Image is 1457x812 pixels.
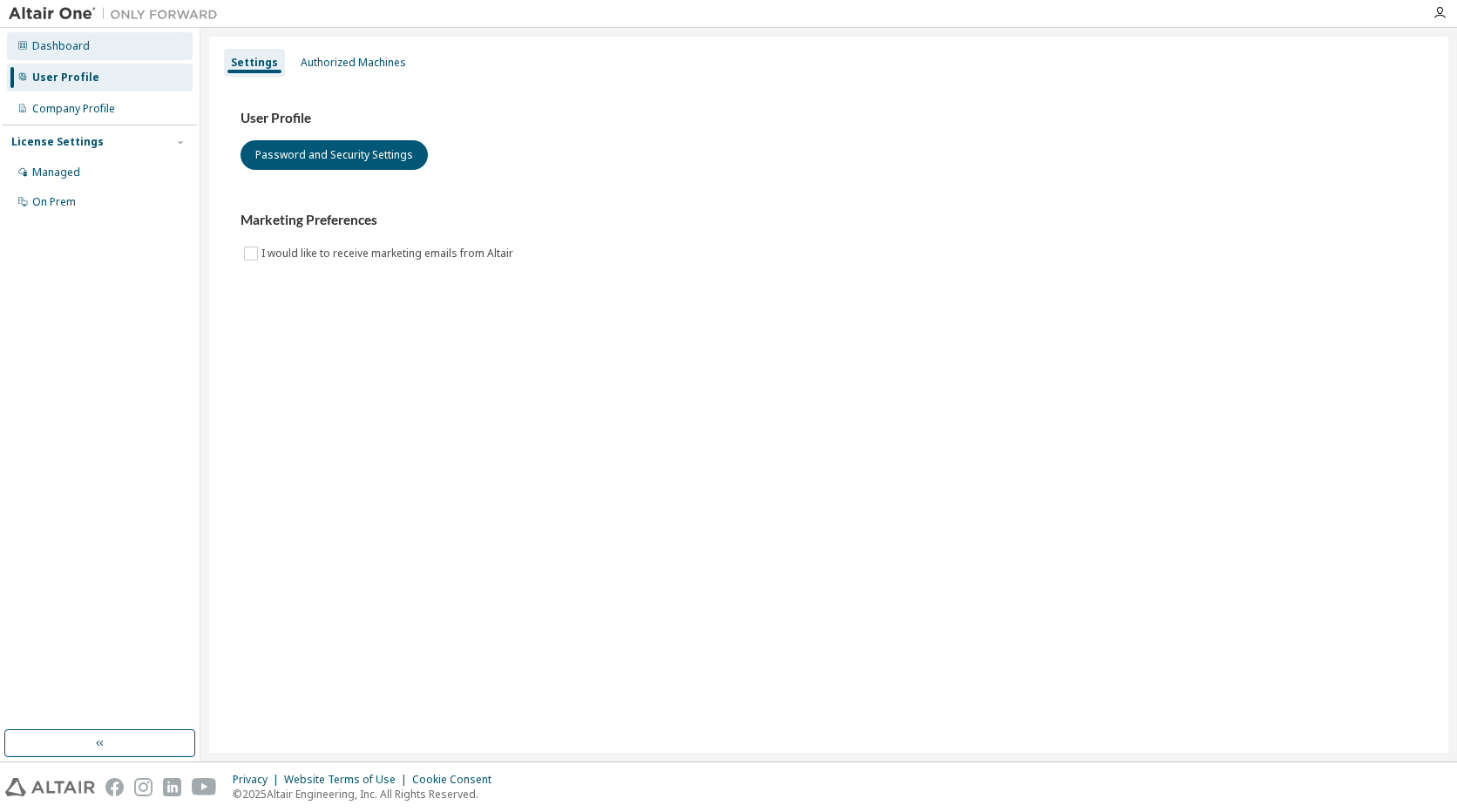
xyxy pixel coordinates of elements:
[105,778,124,796] img: facebook.svg
[32,102,115,116] div: Company Profile
[134,778,152,796] img: instagram.svg
[9,5,227,23] img: Altair One
[301,56,406,70] div: Authorized Machines
[231,56,278,70] div: Settings
[412,773,502,787] div: Cookie Consent
[233,773,284,787] div: Privacy
[241,140,428,170] button: Password and Security Settings
[32,71,99,85] div: User Profile
[241,110,1417,127] h3: User Profile
[284,773,412,787] div: Website Terms of Use
[11,135,104,149] div: License Settings
[32,195,76,209] div: On Prem
[261,243,517,264] label: I would like to receive marketing emails from Altair
[192,778,217,796] img: youtube.svg
[32,166,80,179] div: Managed
[163,778,181,796] img: linkedin.svg
[233,787,502,802] p: © 2025 Altair Engineering, Inc. All Rights Reserved.
[241,212,1417,229] h3: Marketing Preferences
[5,778,95,796] img: altair_logo.svg
[32,39,90,53] div: Dashboard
